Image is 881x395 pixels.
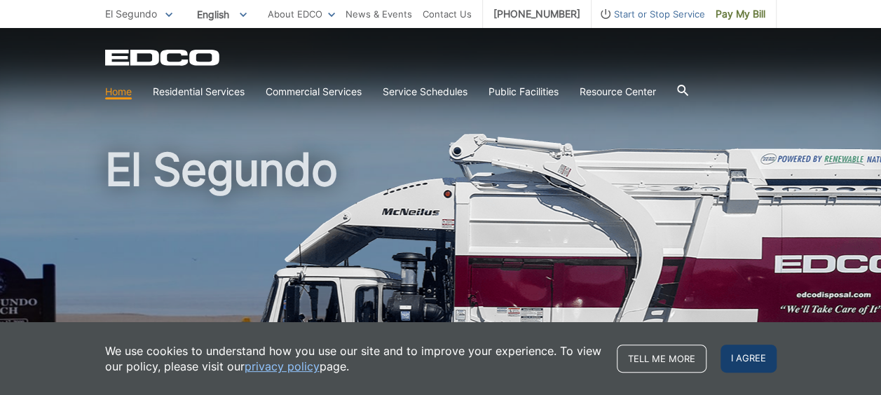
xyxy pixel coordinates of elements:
a: Tell me more [617,345,706,373]
a: EDCD logo. Return to the homepage. [105,49,221,66]
span: English [186,3,257,26]
a: About EDCO [268,6,335,22]
a: Resource Center [580,84,656,99]
span: Pay My Bill [716,6,765,22]
a: Commercial Services [266,84,362,99]
a: privacy policy [245,359,320,374]
a: Contact Us [423,6,472,22]
span: I agree [720,345,777,373]
p: We use cookies to understand how you use our site and to improve your experience. To view our pol... [105,343,603,374]
a: Home [105,84,132,99]
a: News & Events [346,6,412,22]
a: Service Schedules [383,84,467,99]
span: El Segundo [105,8,157,20]
a: Residential Services [153,84,245,99]
a: Public Facilities [489,84,559,99]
